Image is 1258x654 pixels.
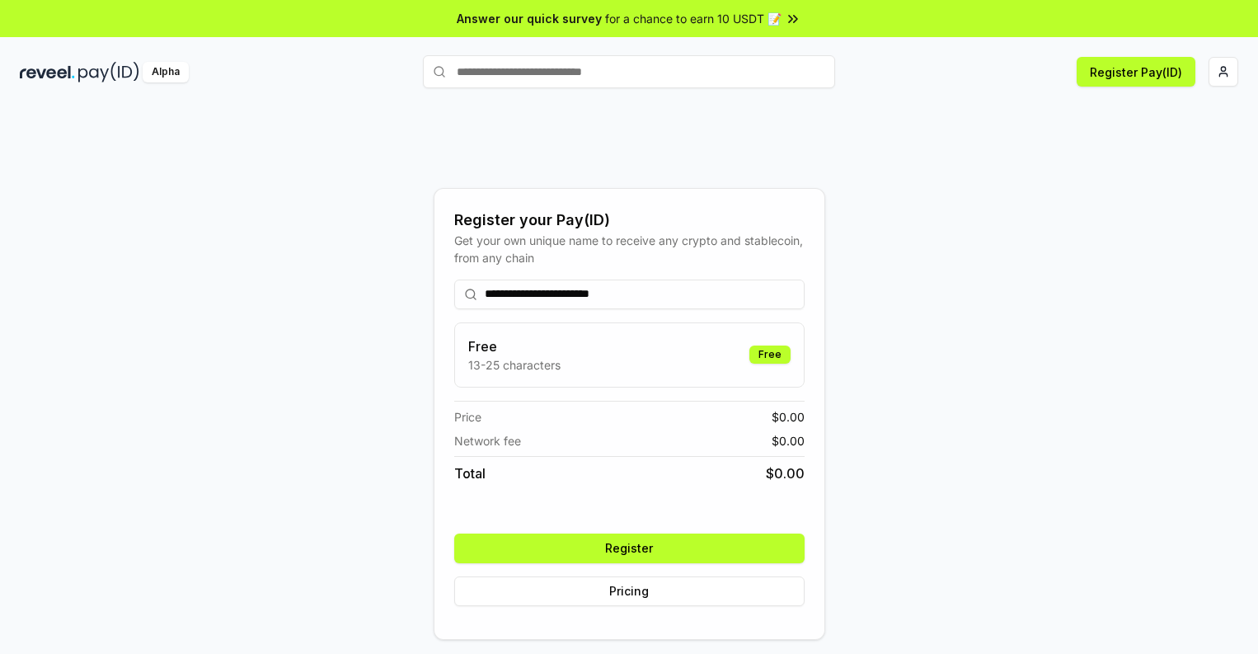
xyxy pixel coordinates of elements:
[468,336,561,356] h3: Free
[454,408,481,426] span: Price
[468,356,561,374] p: 13-25 characters
[457,10,602,27] span: Answer our quick survey
[454,534,805,563] button: Register
[1077,57,1195,87] button: Register Pay(ID)
[772,408,805,426] span: $ 0.00
[454,232,805,266] div: Get your own unique name to receive any crypto and stablecoin, from any chain
[749,346,791,364] div: Free
[454,209,805,232] div: Register your Pay(ID)
[20,62,75,82] img: reveel_dark
[766,463,805,483] span: $ 0.00
[772,432,805,449] span: $ 0.00
[605,10,782,27] span: for a chance to earn 10 USDT 📝
[143,62,189,82] div: Alpha
[454,432,521,449] span: Network fee
[454,576,805,606] button: Pricing
[454,463,486,483] span: Total
[78,62,139,82] img: pay_id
